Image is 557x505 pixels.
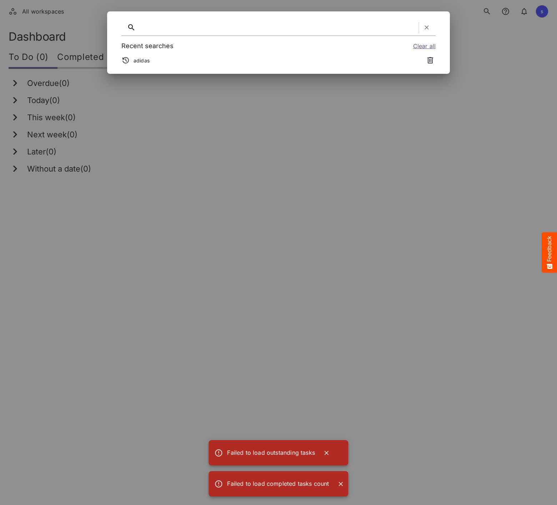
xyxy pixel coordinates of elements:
h5: Recent searches [121,42,174,50]
a: Clear all [413,42,436,50]
button: Close [322,448,331,458]
button: Close [336,479,346,489]
p: adidas [134,57,150,64]
button: Feedback [542,232,557,273]
div: Failed to load completed tasks count [227,477,329,491]
div: Failed to load outstanding tasks [227,446,315,460]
